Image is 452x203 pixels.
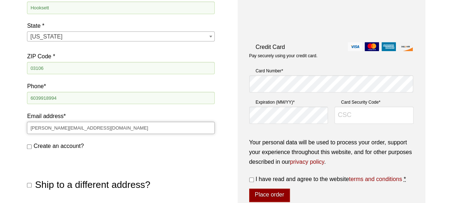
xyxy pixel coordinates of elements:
input: CSC [334,107,413,124]
img: visa [348,42,362,51]
img: mastercard [365,42,379,51]
img: amex [382,42,396,51]
button: Place order [249,189,290,202]
p: Your personal data will be used to process your order, support your experience throughout this we... [249,137,414,167]
label: State [27,21,214,31]
span: Ship to a different address? [35,179,150,190]
label: Card Number [249,67,414,75]
span: State [27,31,214,41]
label: Phone [27,81,214,91]
label: Email address [27,111,214,121]
label: Expiration (MM/YY) [249,99,328,106]
label: Credit Card [249,42,414,52]
span: I have read and agree to the website [256,176,402,182]
input: I have read and agree to the websiteterms and conditions * [249,177,254,182]
span: New Hampshire [27,32,214,42]
a: terms and conditions [349,176,402,182]
fieldset: Payment Info [249,64,414,130]
a: privacy policy [290,159,324,165]
span: Create an account? [33,143,84,149]
iframe: reCAPTCHA [249,4,359,32]
p: Pay securely using your credit card. [249,53,414,59]
input: Create an account? [27,144,32,149]
img: discover [398,42,413,51]
abbr: required [403,176,406,182]
label: Card Security Code [334,99,413,106]
label: ZIP Code [27,51,214,61]
input: Ship to a different address? [27,183,32,188]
